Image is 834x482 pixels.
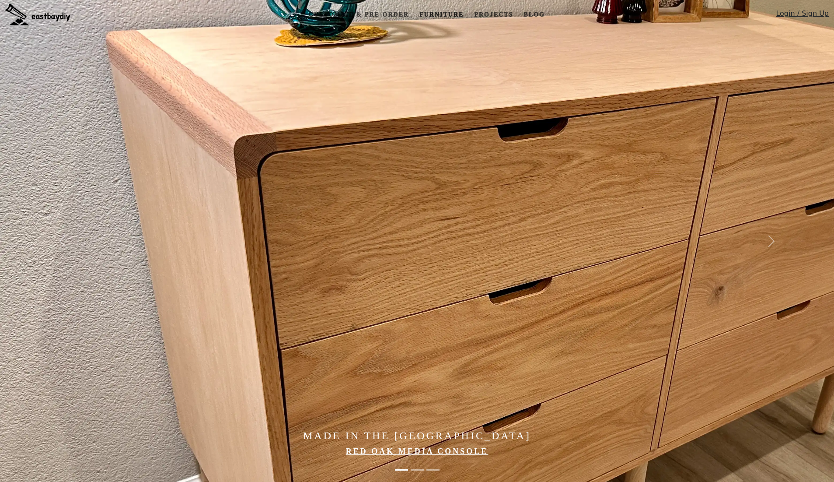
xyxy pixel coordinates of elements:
[395,465,408,475] button: Made in the Bay Area
[416,7,467,23] a: Furniture
[520,7,548,23] a: Blog
[776,8,829,23] a: Login / Sign Up
[125,429,709,442] h4: Made in the [GEOGRAPHIC_DATA]
[346,447,489,456] a: Red Oak Media Console
[471,7,516,23] a: Projects
[426,465,440,475] button: Made in the Bay Area
[411,465,424,475] button: Japanese-Style Limited Edition
[5,4,70,25] img: eastbaydiy
[305,7,412,23] a: Customize & Pre-order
